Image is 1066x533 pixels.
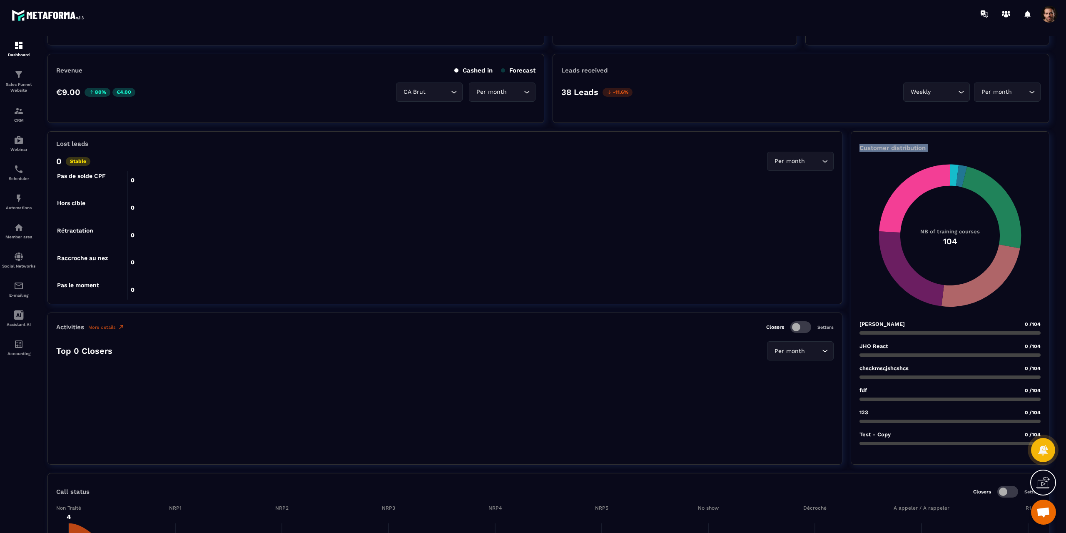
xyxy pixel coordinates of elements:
img: formation [14,106,24,116]
tspan: No show [698,505,719,511]
p: Scheduler [2,176,35,181]
img: logo [12,8,87,23]
div: Search for option [469,83,535,102]
span: Per month [979,88,1014,97]
p: Forecast [501,67,535,74]
p: Closers [766,324,784,330]
p: Test - Copy [859,431,891,438]
img: narrow-up-right-o.6b7c60e2.svg [118,324,125,330]
a: schedulerschedulerScheduler [2,158,35,187]
p: Webinar [2,147,35,152]
p: 80% [85,88,110,97]
tspan: NRP2 [275,505,289,511]
tspan: Pas de solde CPF [57,173,106,179]
tspan: NRP3 [382,505,395,511]
p: [PERSON_NAME] [859,321,905,327]
a: automationsautomationsAutomations [2,187,35,216]
a: formationformationCRM [2,100,35,129]
p: 38 Leads [561,87,598,97]
tspan: Hors cible [57,200,85,206]
div: Search for option [396,83,463,102]
img: automations [14,135,24,145]
p: 123 [859,409,868,415]
p: fdf [859,387,867,393]
p: Customer distribution [859,144,1041,152]
span: CA Brut [401,88,427,97]
img: automations [14,193,24,203]
input: Search for option [508,88,522,97]
a: accountantaccountantAccounting [2,333,35,362]
p: Sales Funnel Website [2,82,35,93]
p: Social Networks [2,264,35,268]
div: Search for option [767,341,834,360]
p: Closers [973,489,991,495]
p: 0 [56,156,62,166]
a: formationformationDashboard [2,34,35,63]
p: Assistant AI [2,322,35,327]
p: Revenue [56,67,82,74]
a: emailemailE-mailing [2,275,35,304]
p: Call status [56,488,90,495]
p: Lost leads [56,140,88,148]
img: email [14,281,24,291]
tspan: Non Traité [56,505,81,511]
tspan: Décroché [803,505,827,511]
a: formationformationSales Funnel Website [2,63,35,100]
input: Search for option [807,347,820,356]
a: automationsautomationsMember area [2,216,35,245]
p: -11.6% [603,88,633,97]
input: Search for option [1014,88,1027,97]
a: Assistant AI [2,304,35,333]
span: Per month [474,88,508,97]
tspan: Raccroche au nez [57,255,108,261]
p: chsckmscjshcshcs [859,365,909,371]
a: automationsautomationsWebinar [2,129,35,158]
div: Search for option [903,83,970,102]
span: 0 /104 [1025,343,1041,349]
span: 0 /104 [1025,365,1041,371]
tspan: R1 [1026,505,1031,511]
p: €9.00 [56,87,80,97]
div: Open chat [1031,500,1056,525]
p: Cashed in [454,67,493,74]
input: Search for option [807,157,820,166]
p: Stable [66,157,90,166]
a: social-networksocial-networkSocial Networks [2,245,35,275]
p: Automations [2,205,35,210]
p: CRM [2,118,35,123]
p: €4.00 [112,88,135,97]
p: Top 0 Closers [56,346,112,356]
p: Setters [817,325,834,330]
p: Dashboard [2,53,35,57]
img: formation [14,70,24,80]
img: accountant [14,339,24,349]
img: formation [14,40,24,50]
div: Search for option [974,83,1041,102]
input: Search for option [427,88,449,97]
span: 0 /104 [1025,432,1041,438]
span: 0 /104 [1025,388,1041,393]
p: Leads received [561,67,608,74]
p: Accounting [2,351,35,356]
span: 0 /104 [1025,321,1041,327]
tspan: NRP4 [488,505,502,511]
p: Setters [1024,489,1041,495]
a: More details [88,324,125,330]
input: Search for option [932,88,956,97]
div: Search for option [767,152,834,171]
p: Member area [2,235,35,239]
p: Activities [56,323,84,331]
p: E-mailing [2,293,35,298]
tspan: NRP1 [169,505,182,511]
span: Per month [772,157,807,166]
img: scheduler [14,164,24,174]
tspan: Pas le moment [57,282,99,288]
span: 0 /104 [1025,410,1041,415]
img: automations [14,223,24,233]
tspan: A appeler / A rappeler [894,505,949,511]
img: social-network [14,252,24,262]
p: JHO React [859,343,888,349]
tspan: NRP5 [595,505,608,511]
span: Weekly [909,88,932,97]
tspan: Rétractation [57,227,93,234]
